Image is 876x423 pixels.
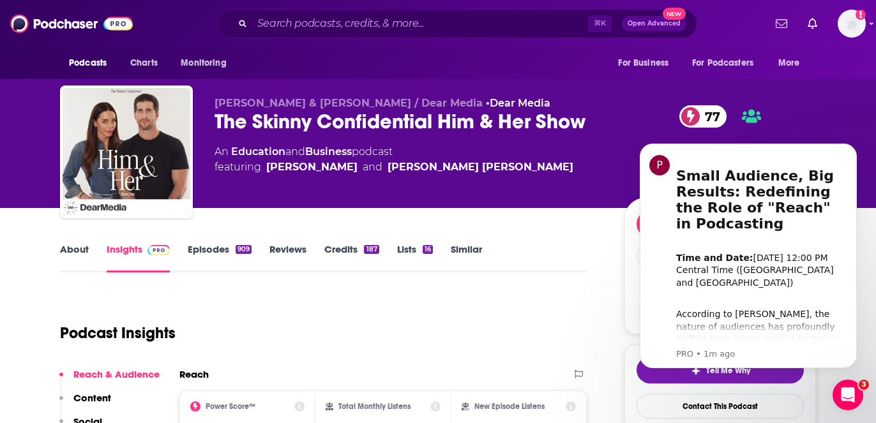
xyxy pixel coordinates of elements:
[637,394,804,419] a: Contact This Podcast
[364,245,379,254] div: 187
[179,368,209,380] h2: Reach
[618,54,668,72] span: For Business
[73,392,111,404] p: Content
[803,13,822,34] a: Show notifications dropdown
[451,243,482,272] a: Similar
[859,380,869,390] span: 3
[486,97,550,109] span: •
[206,402,255,411] h2: Power Score™
[73,368,160,380] p: Reach & Audience
[107,243,170,272] a: InsightsPodchaser Pro
[338,402,411,411] h2: Total Monthly Listens
[397,243,433,272] a: Lists16
[215,160,573,175] span: featuring
[269,243,306,272] a: Reviews
[215,144,573,175] div: An podcast
[679,105,727,128] a: 77
[692,54,753,72] span: For Podcasters
[59,368,160,392] button: Reach & Audience
[856,10,866,20] svg: Add a profile image
[838,10,866,38] button: Show profile menu
[684,51,772,75] button: open menu
[217,9,697,38] div: Search podcasts, credits, & more...
[628,20,681,27] span: Open Advanced
[624,97,816,176] div: 77 2 peoplerated this podcast
[188,243,252,272] a: Episodes909
[60,243,89,272] a: About
[10,11,133,36] img: Podchaser - Follow, Share and Rate Podcasts
[771,13,792,34] a: Show notifications dropdown
[285,145,305,158] span: and
[609,51,684,75] button: open menu
[60,51,123,75] button: open menu
[778,54,800,72] span: More
[838,10,866,38] span: Logged in as mmaugeri_hunter
[60,323,176,343] h1: Podcast Insights
[388,160,573,175] a: Lauryn Evarts Bosstick
[474,402,545,411] h2: New Episode Listens
[663,8,686,20] span: New
[69,54,107,72] span: Podcasts
[231,145,285,158] a: Education
[59,392,111,415] button: Content
[423,245,433,254] div: 16
[147,245,170,255] img: Podchaser Pro
[833,380,863,410] iframe: Intercom live chat
[130,54,158,72] span: Charts
[266,160,358,175] a: Michael Bosstick
[622,16,686,31] button: Open AdvancedNew
[236,245,252,254] div: 909
[588,15,612,32] span: ⌘ K
[692,105,727,128] span: 77
[172,51,243,75] button: open menu
[621,132,876,376] iframe: Intercom notifications message
[252,13,588,34] input: Search podcasts, credits, & more...
[363,160,382,175] span: and
[324,243,379,272] a: Credits187
[838,10,866,38] img: User Profile
[63,88,190,216] img: The Skinny Confidential Him & Her Show
[490,97,550,109] a: Dear Media
[215,97,483,109] span: [PERSON_NAME] & [PERSON_NAME] / Dear Media
[305,145,352,158] a: Business
[122,51,165,75] a: Charts
[769,51,816,75] button: open menu
[181,54,226,72] span: Monitoring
